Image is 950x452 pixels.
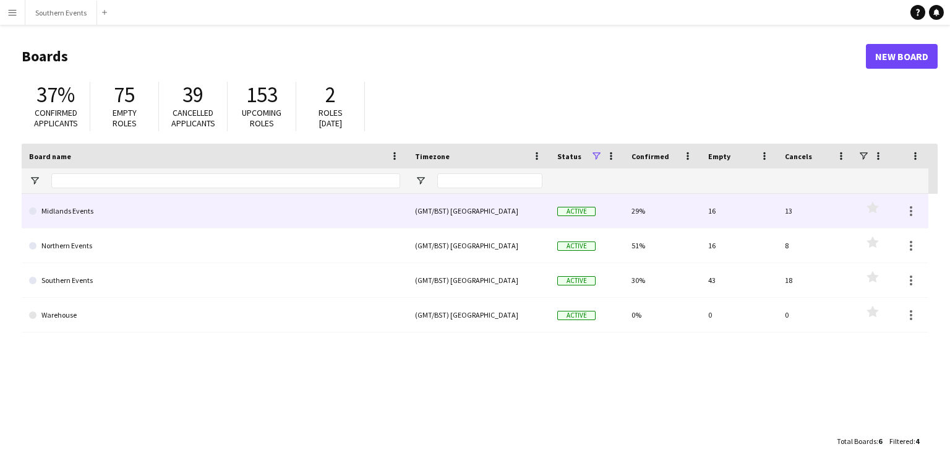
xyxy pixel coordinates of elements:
button: Open Filter Menu [415,175,426,186]
span: 4 [915,437,919,446]
input: Board name Filter Input [51,173,400,188]
div: 16 [701,228,777,263]
div: (GMT/BST) [GEOGRAPHIC_DATA] [408,194,550,228]
div: 43 [701,263,777,297]
a: Midlands Events [29,194,400,228]
span: Board name [29,152,71,161]
div: 13 [777,194,854,228]
div: 0 [701,298,777,332]
div: 8 [777,228,854,263]
span: Filtered [889,437,914,446]
a: Northern Events [29,228,400,263]
span: Cancelled applicants [171,107,215,129]
div: 29% [624,194,701,228]
span: Active [557,276,596,285]
span: Roles [DATE] [319,107,343,129]
span: 39 [182,81,203,108]
div: 18 [777,263,854,297]
h1: Boards [22,47,866,66]
div: 0% [624,298,701,332]
div: 51% [624,228,701,263]
span: Confirmed applicants [34,107,78,129]
span: 37% [36,81,75,108]
div: (GMT/BST) [GEOGRAPHIC_DATA] [408,228,550,263]
div: (GMT/BST) [GEOGRAPHIC_DATA] [408,298,550,332]
button: Southern Events [25,1,97,25]
div: 0 [777,298,854,332]
button: Open Filter Menu [29,175,40,186]
span: Active [557,241,596,251]
input: Timezone Filter Input [437,173,542,188]
span: Cancels [785,152,812,161]
a: Southern Events [29,263,400,298]
span: Total Boards [837,437,876,446]
span: Upcoming roles [242,107,281,129]
span: Confirmed [631,152,669,161]
div: (GMT/BST) [GEOGRAPHIC_DATA] [408,263,550,297]
span: 153 [246,81,278,108]
span: Empty roles [113,107,137,129]
span: 2 [325,81,336,108]
span: 6 [878,437,882,446]
div: 16 [701,194,777,228]
a: Warehouse [29,298,400,332]
span: Status [557,152,581,161]
span: Active [557,207,596,216]
span: Active [557,311,596,320]
span: 75 [114,81,135,108]
span: Empty [708,152,730,161]
span: Timezone [415,152,450,161]
a: New Board [866,44,938,69]
div: 30% [624,263,701,297]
